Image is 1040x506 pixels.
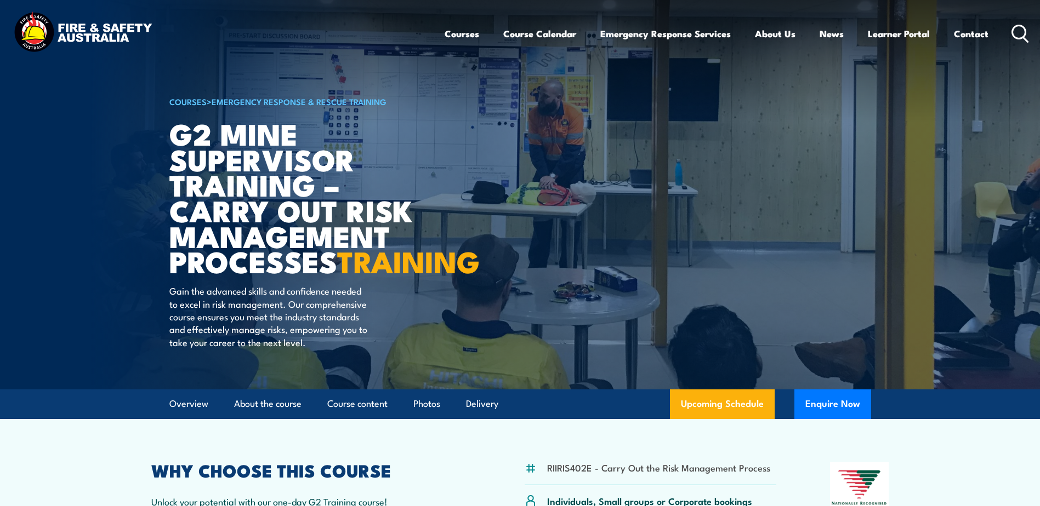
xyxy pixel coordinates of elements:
[445,19,479,48] a: Courses
[820,19,844,48] a: News
[151,462,471,478] h2: WHY CHOOSE THIS COURSE
[755,19,795,48] a: About Us
[466,389,498,418] a: Delivery
[169,389,208,418] a: Overview
[600,19,731,48] a: Emergency Response Services
[337,238,480,283] strong: TRAINING
[670,389,775,419] a: Upcoming Schedule
[212,95,387,107] a: Emergency Response & Rescue Training
[234,389,302,418] a: About the course
[169,120,440,274] h1: G2 Mine Supervisor Training – Carry Out Risk Management Processes
[327,389,388,418] a: Course content
[954,19,988,48] a: Contact
[503,19,576,48] a: Course Calendar
[794,389,871,419] button: Enquire Now
[169,95,440,108] h6: >
[868,19,930,48] a: Learner Portal
[547,461,770,474] li: RIIRIS402E - Carry Out the Risk Management Process
[169,95,207,107] a: COURSES
[169,284,370,348] p: Gain the advanced skills and confidence needed to excel in risk management. Our comprehensive cou...
[413,389,440,418] a: Photos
